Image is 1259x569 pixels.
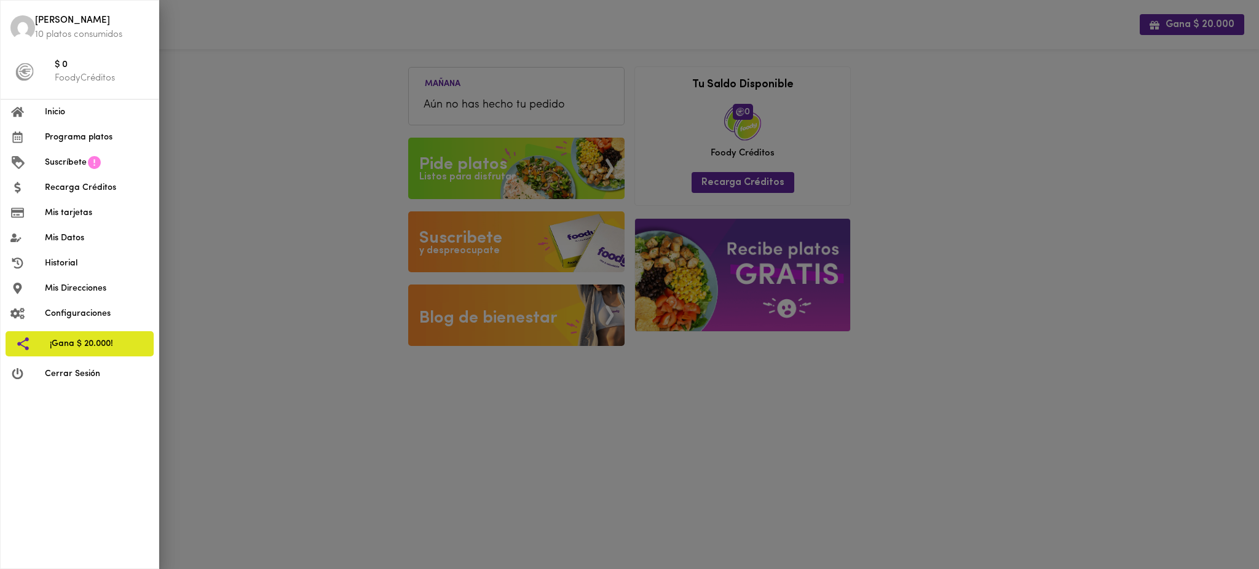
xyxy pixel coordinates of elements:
p: FoodyCréditos [55,72,149,85]
span: Mis Datos [45,232,149,245]
span: Mis Direcciones [45,282,149,295]
span: [PERSON_NAME] [35,14,149,28]
span: Suscríbete [45,156,87,169]
span: Cerrar Sesión [45,367,149,380]
span: Configuraciones [45,307,149,320]
span: Inicio [45,106,149,119]
span: Mis tarjetas [45,206,149,219]
span: $ 0 [55,58,149,73]
iframe: Messagebird Livechat Widget [1188,498,1247,557]
span: ¡Gana $ 20.000! [50,337,144,350]
span: Recarga Créditos [45,181,149,194]
img: foody-creditos-black.png [15,63,34,81]
p: 10 platos consumidos [35,28,149,41]
span: Programa platos [45,131,149,144]
span: Historial [45,257,149,270]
